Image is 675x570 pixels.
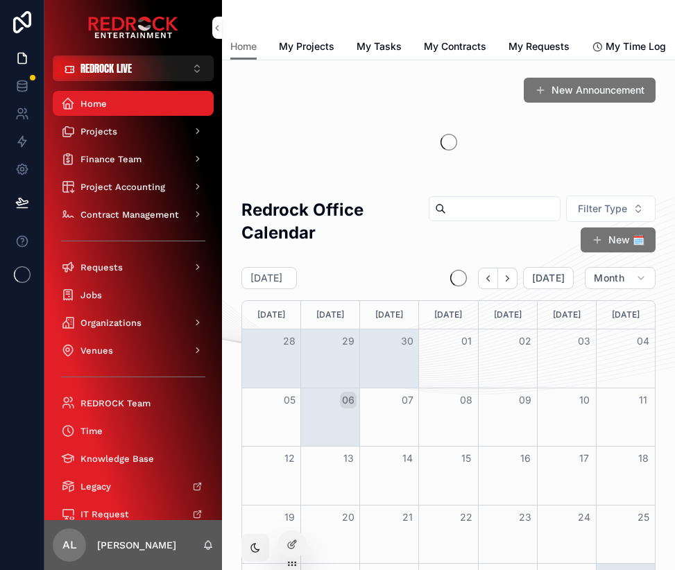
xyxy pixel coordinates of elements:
button: 09 [517,392,533,408]
button: 21 [399,509,416,526]
a: Venues [53,338,214,363]
button: 22 [458,509,475,526]
button: 20 [340,509,357,526]
span: Home [230,40,257,53]
span: Home [80,98,107,110]
button: [DATE] [523,267,574,289]
span: [DATE] [532,272,565,284]
a: My Projects [279,34,334,62]
div: [DATE] [599,301,653,329]
span: Finance Team [80,153,142,165]
span: Projects [80,126,117,137]
button: New Announcement [524,78,656,103]
button: 24 [576,509,592,526]
a: Requests [53,254,214,279]
span: My Projects [279,40,334,53]
button: 12 [281,450,298,467]
span: REDROCK Team [80,397,151,409]
img: App logo [88,17,178,39]
button: 19 [281,509,298,526]
span: My Requests [509,40,570,53]
div: scrollable content [44,81,222,520]
span: Venues [80,345,113,356]
a: Home [53,91,214,116]
a: Legacy [53,474,214,499]
span: REDROCK LIVE [80,61,132,76]
button: 05 [281,392,298,408]
a: Project Accounting [53,174,214,199]
span: Organizations [80,317,142,329]
button: 25 [635,509,651,526]
button: 30 [399,333,416,349]
button: 01 [458,333,475,349]
button: 11 [635,392,651,408]
span: Filter Type [578,202,627,216]
span: Time [80,425,103,437]
button: Select Button [566,196,656,222]
h2: Redrock Office Calendar [241,198,400,244]
button: 29 [340,333,357,349]
span: IT Request [80,508,129,520]
a: My Contracts [424,34,486,62]
a: My Requests [509,34,570,62]
div: [DATE] [481,301,535,329]
a: REDROCK Team [53,390,214,415]
button: 17 [576,450,592,467]
a: Contract Management [53,202,214,227]
a: My Tasks [357,34,402,62]
button: 06 [340,392,357,408]
button: 28 [281,333,298,349]
button: Month [585,267,656,289]
button: 16 [517,450,533,467]
a: IT Request [53,501,214,526]
button: New 🗓️ [581,227,656,252]
button: 14 [399,450,416,467]
span: Month [594,272,624,284]
a: Organizations [53,310,214,335]
button: 02 [517,333,533,349]
a: Knowledge Base [53,446,214,471]
span: My Tasks [357,40,402,53]
div: [DATE] [303,301,357,329]
button: 18 [635,450,651,467]
div: [DATE] [362,301,416,329]
span: Contract Management [80,209,179,221]
a: Projects [53,119,214,144]
span: Jobs [80,289,102,301]
button: 23 [517,509,533,526]
button: 03 [576,333,592,349]
button: 15 [458,450,475,467]
button: 10 [576,392,592,408]
span: Project Accounting [80,181,165,193]
h2: [DATE] [250,271,282,285]
div: [DATE] [421,301,475,329]
a: Time [53,418,214,443]
div: [DATE] [244,301,298,329]
button: 04 [635,333,651,349]
a: Home [230,34,257,60]
a: Jobs [53,282,214,307]
div: [DATE] [540,301,594,329]
span: My Contracts [424,40,486,53]
button: 07 [399,392,416,408]
span: Legacy [80,481,111,492]
a: Finance Team [53,146,214,171]
button: Select Button [53,55,214,81]
button: Back [478,268,498,289]
span: My Time Logs [606,40,672,53]
button: 08 [458,392,475,408]
span: Requests [80,261,123,273]
button: Next [498,268,518,289]
p: [PERSON_NAME] [97,538,176,552]
a: My Time Logs [592,34,672,62]
span: Knowledge Base [80,453,154,465]
button: 13 [340,450,357,467]
span: AL [62,537,77,553]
